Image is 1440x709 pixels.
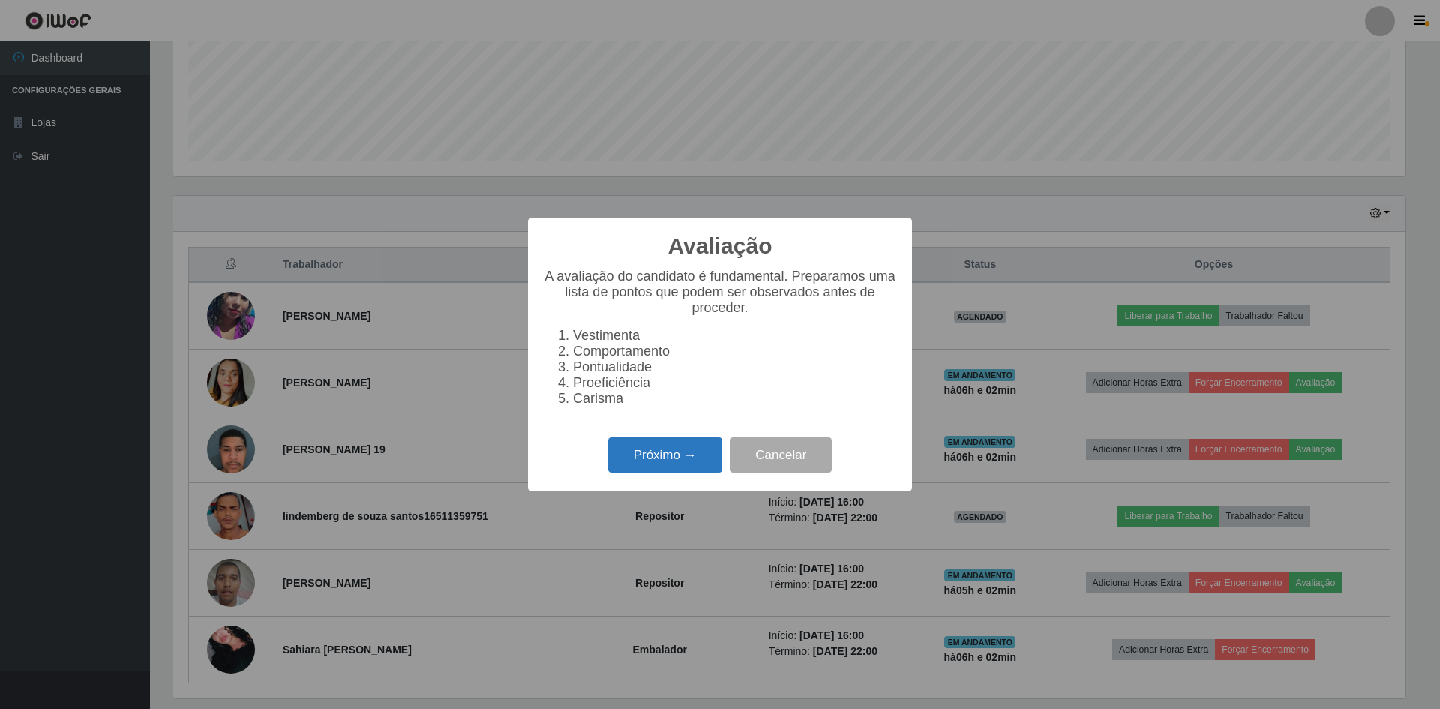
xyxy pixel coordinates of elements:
p: A avaliação do candidato é fundamental. Preparamos uma lista de pontos que podem ser observados a... [543,269,897,316]
li: Pontualidade [573,359,897,375]
button: Cancelar [730,437,832,473]
button: Próximo → [608,437,722,473]
li: Carisma [573,391,897,407]
li: Proeficiência [573,375,897,391]
li: Vestimenta [573,328,897,344]
h2: Avaliação [668,233,772,260]
li: Comportamento [573,344,897,359]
